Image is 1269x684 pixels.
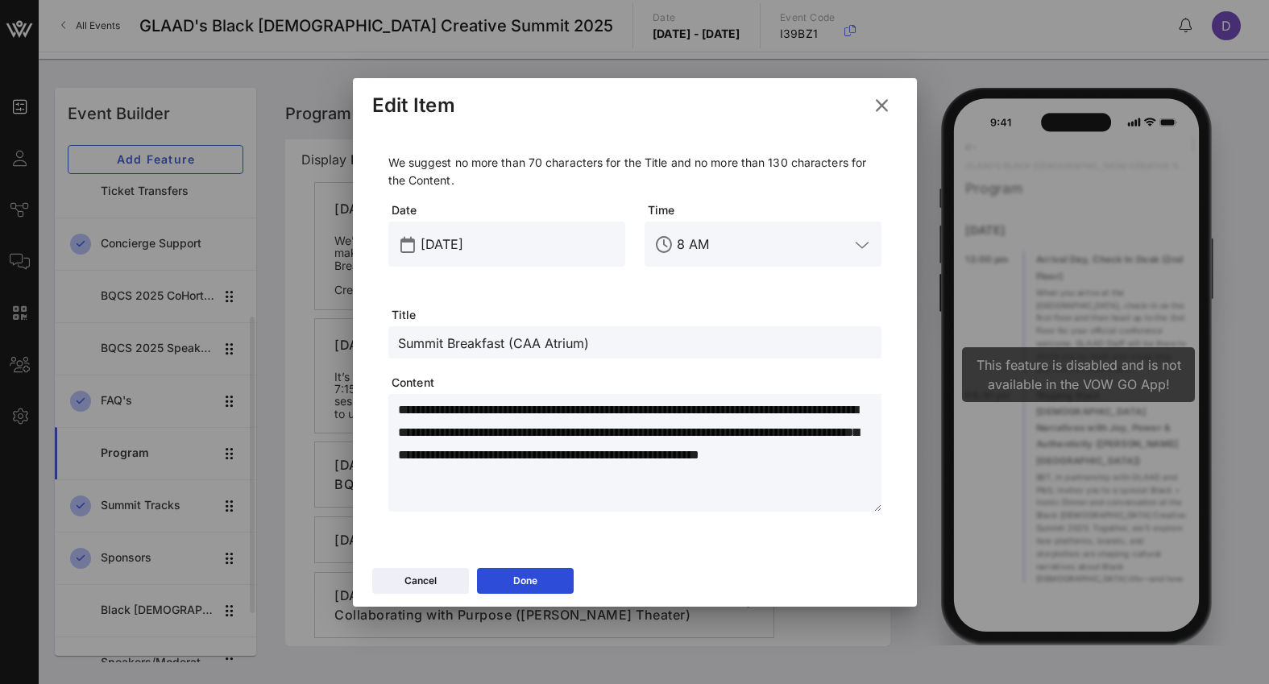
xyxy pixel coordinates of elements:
[392,202,625,218] span: Date
[677,231,849,257] input: Start Time
[388,154,881,189] p: We suggest no more than 70 characters for the Title and no more than 130 characters for the Content.
[400,237,415,253] button: prepend icon
[392,375,881,391] span: Content
[404,573,437,589] div: Cancel
[372,568,469,594] button: Cancel
[372,93,455,118] div: Edit Item
[421,231,616,257] input: Start Date
[513,573,537,589] div: Done
[477,568,574,594] button: Done
[392,307,881,323] span: Title
[648,202,881,218] span: Time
